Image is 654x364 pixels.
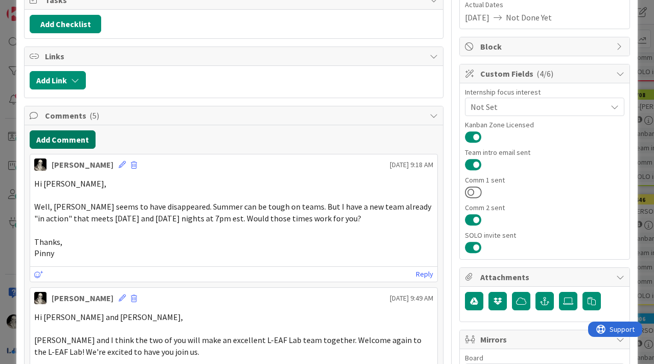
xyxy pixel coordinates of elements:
span: Not Set [471,101,606,113]
span: ( 4/6 ) [536,69,553,79]
span: [DATE] [465,11,489,24]
button: Add Checklist [30,15,101,33]
div: SOLO invite sent [465,232,624,239]
span: Not Done Yet [506,11,552,24]
div: Comm 1 sent [465,176,624,184]
span: ( 5 ) [89,110,99,121]
span: [DATE] 9:49 AM [390,293,433,304]
img: WS [34,158,46,171]
div: Comm 2 sent [465,204,624,211]
span: Board [465,354,483,361]
div: Internship focus interest [465,88,624,96]
span: Mirrors [480,333,611,346]
button: Add Comment [30,130,96,149]
a: Reply [416,268,433,281]
span: Thanks, [34,237,62,247]
span: [PERSON_NAME] and I think the two of you will make an excellent L-EAF Lab team together. Welcome ... [34,335,423,357]
span: Block [480,40,611,53]
span: Comments [45,109,425,122]
div: [PERSON_NAME] [52,158,113,171]
span: Custom Fields [480,67,611,80]
span: Pinny [34,248,54,258]
div: Kanban Zone Licensed [465,121,624,128]
span: Attachments [480,271,611,283]
span: [DATE] 9:18 AM [390,160,433,170]
img: WS [34,292,46,304]
span: Well, [PERSON_NAME] seems to have disappeared. Summer can be tough on teams. But I have a new tea... [34,201,433,223]
span: Hi [PERSON_NAME] and [PERSON_NAME], [34,312,183,322]
div: Team intro email sent [465,149,624,156]
button: Add Link [30,71,86,89]
span: Links [45,50,425,62]
div: [PERSON_NAME] [52,292,113,304]
span: Hi [PERSON_NAME], [34,178,106,189]
span: Support [21,2,46,14]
